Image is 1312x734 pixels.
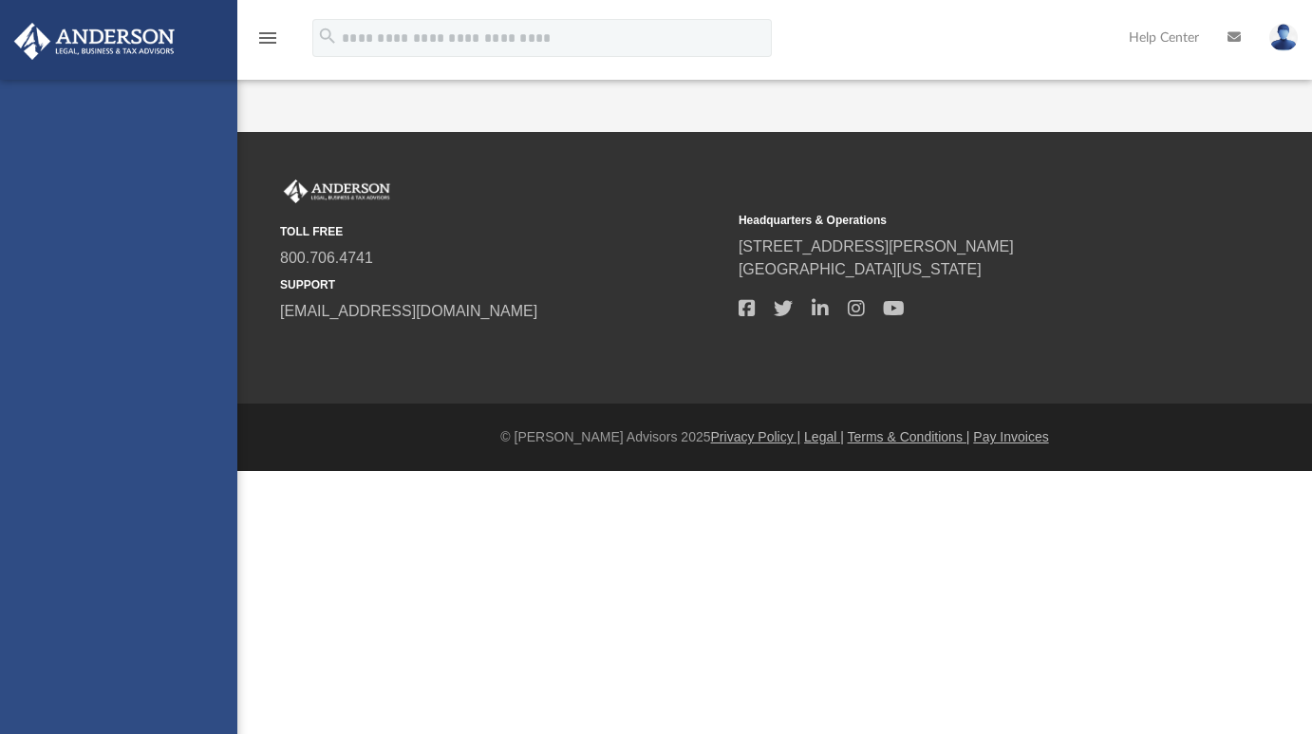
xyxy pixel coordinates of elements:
[280,276,725,293] small: SUPPORT
[739,238,1014,254] a: [STREET_ADDRESS][PERSON_NAME]
[317,26,338,47] i: search
[804,429,844,444] a: Legal |
[237,427,1312,447] div: © [PERSON_NAME] Advisors 2025
[739,212,1184,229] small: Headquarters & Operations
[280,303,537,319] a: [EMAIL_ADDRESS][DOMAIN_NAME]
[280,179,394,204] img: Anderson Advisors Platinum Portal
[280,223,725,240] small: TOLL FREE
[1269,24,1298,51] img: User Pic
[9,23,180,60] img: Anderson Advisors Platinum Portal
[848,429,970,444] a: Terms & Conditions |
[256,36,279,49] a: menu
[973,429,1048,444] a: Pay Invoices
[280,250,373,266] a: 800.706.4741
[256,27,279,49] i: menu
[711,429,801,444] a: Privacy Policy |
[739,261,982,277] a: [GEOGRAPHIC_DATA][US_STATE]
